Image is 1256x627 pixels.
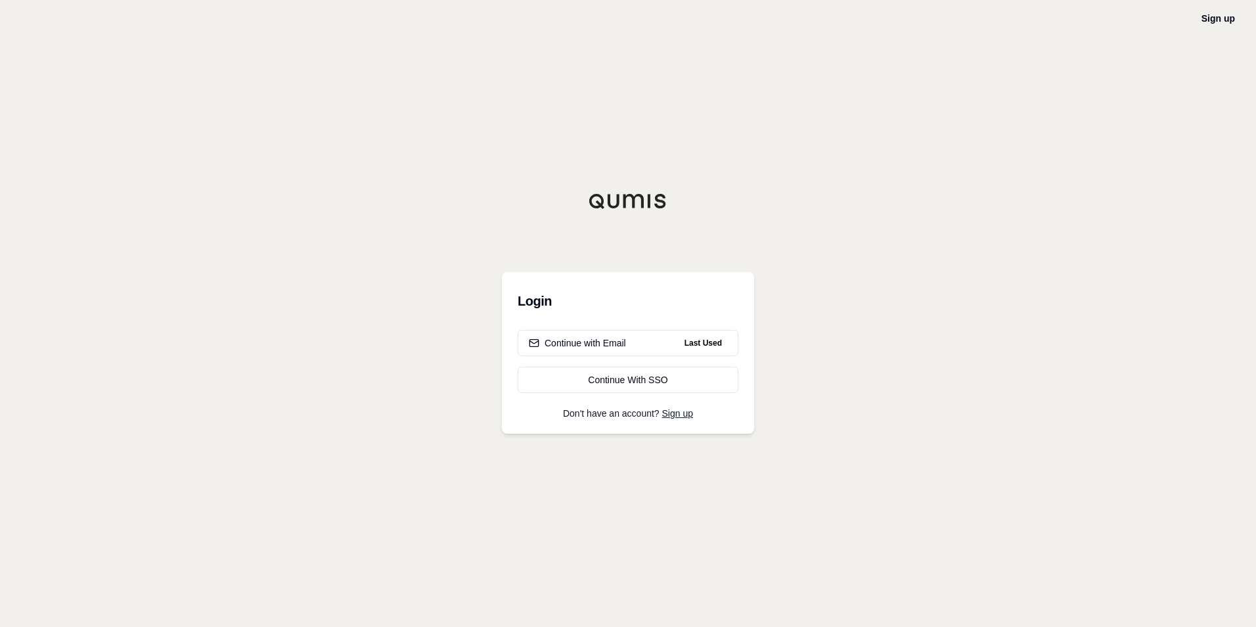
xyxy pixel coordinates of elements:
[589,193,667,209] img: Qumis
[518,367,738,393] a: Continue With SSO
[518,288,738,314] h3: Login
[518,330,738,356] button: Continue with EmailLast Used
[529,373,727,386] div: Continue With SSO
[1201,13,1235,24] a: Sign up
[662,408,693,419] a: Sign up
[679,335,727,351] span: Last Used
[529,337,626,350] div: Continue with Email
[518,409,738,418] p: Don't have an account?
